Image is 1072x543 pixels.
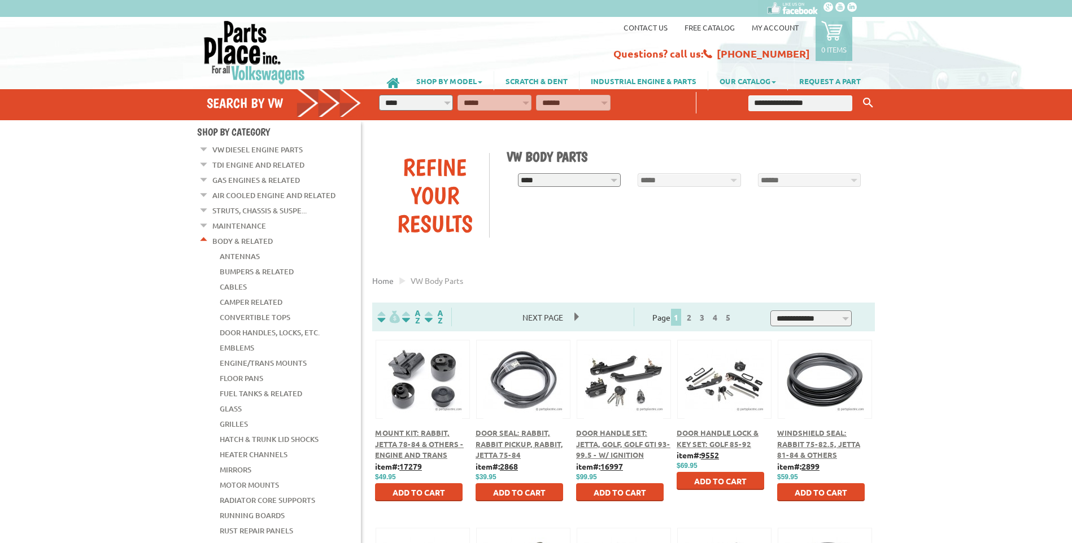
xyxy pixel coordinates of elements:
a: SCRATCH & DENT [494,71,579,90]
a: Mount Kit: Rabbit, Jetta 78-84 & Others - Engine and Trans [375,428,464,459]
a: Struts, Chassis & Suspe... [212,203,307,218]
p: 0 items [821,45,847,54]
a: Door Seal: Rabbit, Rabbit Pickup, Rabbit, Jetta 75-84 [476,428,563,459]
a: 4 [710,312,720,322]
a: TDI Engine and Related [212,157,304,172]
span: $39.95 [476,473,496,481]
h1: VW Body Parts [507,148,867,165]
a: 5 [723,312,733,322]
span: Next Page [511,309,574,326]
div: Page [634,308,752,326]
a: VW Diesel Engine Parts [212,142,303,157]
a: Bumpers & Related [220,264,294,279]
img: Sort by Sales Rank [422,310,445,323]
span: Add to Cart [594,487,646,497]
img: filterpricelow.svg [377,310,400,323]
a: 3 [697,312,707,322]
button: Add to Cart [777,483,865,501]
img: Parts Place Inc! [203,20,306,85]
button: Add to Cart [476,483,563,501]
a: Cables [220,279,247,294]
a: Free Catalog [685,23,735,32]
span: 1 [671,309,681,326]
img: Sort by Headline [400,310,422,323]
u: 17279 [399,461,422,471]
span: $59.95 [777,473,798,481]
button: Add to Cart [576,483,664,501]
a: Gas Engines & Related [212,173,300,187]
div: Refine Your Results [381,153,489,238]
span: $49.95 [375,473,396,481]
a: Emblems [220,340,254,355]
a: Contact us [624,23,668,32]
button: Add to Cart [375,483,463,501]
a: Windshield Seal: Rabbit 75-82.5, Jetta 81-84 & Others [777,428,860,459]
a: Door Handle Set: Jetta, Golf, Golf GTI 93-99.5 - w/ Ignition [576,428,670,459]
button: Add to Cart [677,472,764,490]
a: Glass [220,401,242,416]
a: Next Page [511,312,574,322]
span: $99.95 [576,473,597,481]
h4: Search by VW [207,95,361,111]
button: Keyword Search [860,94,877,112]
a: Hatch & Trunk Lid Shocks [220,432,319,446]
a: Grilles [220,417,248,431]
span: Add to Cart [795,487,847,497]
a: SHOP BY MODEL [405,71,494,90]
a: INDUSTRIAL ENGINE & PARTS [579,71,708,90]
span: VW body parts [411,275,463,286]
a: Body & Related [212,234,273,248]
u: 2899 [801,461,820,471]
a: Floor Pans [220,371,263,386]
a: Door Handle Lock & Key Set: Golf 85-92 [677,428,759,449]
a: REQUEST A PART [788,71,872,90]
span: Add to Cart [694,476,747,486]
a: Home [372,275,394,286]
b: item#: [375,461,422,471]
a: Heater Channels [220,447,287,462]
a: Radiator Core Supports [220,493,315,507]
u: 9552 [701,450,719,460]
b: item#: [677,450,719,460]
a: Air Cooled Engine and Related [212,188,335,203]
span: Add to Cart [393,487,445,497]
a: Fuel Tanks & Related [220,386,302,401]
a: Door Handles, Locks, Etc. [220,325,320,340]
a: 2 [684,312,694,322]
a: OUR CATALOG [708,71,787,90]
b: item#: [576,461,623,471]
h4: Shop By Category [197,126,361,138]
b: item#: [777,461,820,471]
u: 2868 [500,461,518,471]
a: Convertible Tops [220,310,290,325]
a: Motor Mounts [220,478,279,492]
span: $69.95 [677,462,698,470]
b: item#: [476,461,518,471]
a: My Account [752,23,799,32]
a: Rust Repair Panels [220,523,293,538]
a: Maintenance [212,218,266,233]
a: Engine/Trans Mounts [220,356,307,370]
a: Camper Related [220,295,282,309]
a: Mirrors [220,462,251,477]
a: Antennas [220,249,260,264]
a: Running Boards [220,508,285,523]
a: 0 items [816,17,852,61]
span: Add to Cart [493,487,546,497]
u: 16997 [600,461,623,471]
